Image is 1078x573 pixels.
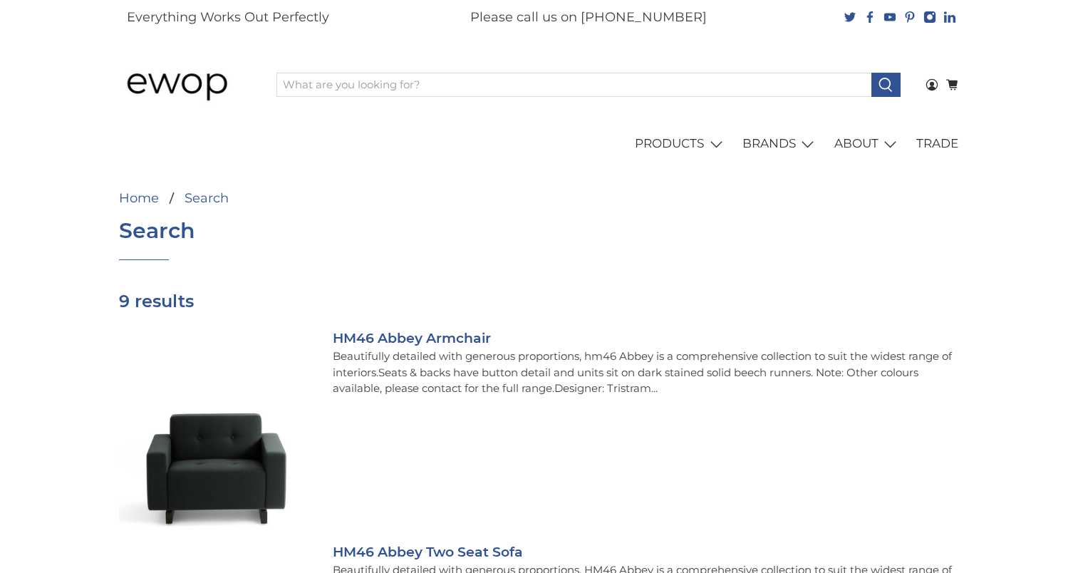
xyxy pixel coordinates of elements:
[127,8,329,27] p: Everything Works Out Perfectly
[119,219,195,243] h1: Search
[112,124,967,164] nav: main navigation
[826,124,908,164] a: ABOUT
[735,124,826,164] a: BRANDS
[276,73,872,97] input: What are you looking for?
[119,289,960,329] h3: 9 results
[908,124,967,164] a: TRADE
[333,349,960,397] p: Beautifully detailed with generous proportions, hm46 Abbey is a comprehensive collection to suit ...
[185,192,229,205] a: Search
[333,330,491,346] a: HM46 Abbey Armchair
[119,192,960,205] nav: breadcrumbs
[627,124,735,164] a: PRODUCTS
[470,8,707,27] p: Please call us on [PHONE_NUMBER]
[119,329,318,528] img: Hitch Mylius Office HM46 Abbey Armchair Seating
[333,544,523,560] a: HM46 Abbey Two Seat Sofa
[119,192,159,205] a: Home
